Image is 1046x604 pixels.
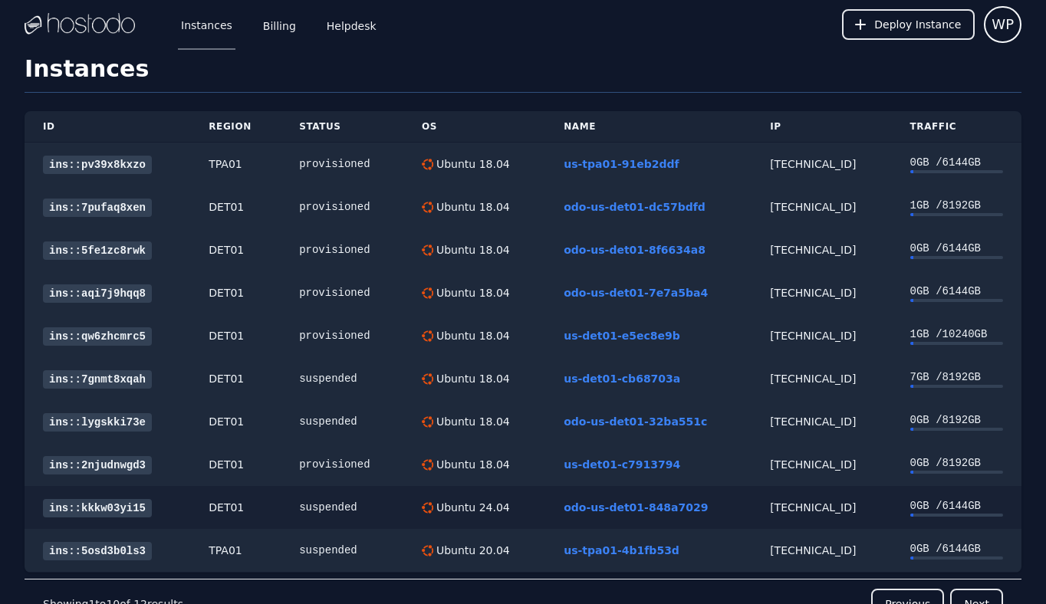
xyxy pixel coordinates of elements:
div: [TECHNICAL_ID] [770,543,873,558]
a: ins::aqi7j9hqq8 [43,284,152,303]
img: Ubuntu 18.04 [422,159,433,170]
div: 1 GB / 10240 GB [910,327,1003,342]
div: 0 GB / 6144 GB [910,541,1003,556]
div: DET01 [209,285,262,300]
div: [TECHNICAL_ID] [770,414,873,429]
div: Ubuntu 18.04 [433,199,510,215]
a: ins::pv39x8kxzo [43,156,152,174]
div: [TECHNICAL_ID] [770,199,873,215]
th: Traffic [892,111,1021,143]
div: 0 GB / 6144 GB [910,498,1003,514]
a: us-det01-cb68703a [564,373,680,385]
img: Ubuntu 18.04 [422,459,433,471]
span: Deploy Instance [874,17,961,32]
div: provisioned [299,285,385,300]
img: Ubuntu 24.04 [422,502,433,514]
img: Ubuntu 18.04 [422,416,433,428]
img: Ubuntu 18.04 [422,245,433,256]
div: [TECHNICAL_ID] [770,242,873,258]
th: Name [545,111,752,143]
th: ID [25,111,190,143]
a: us-tpa01-4b1fb53d [564,544,679,556]
a: odo-us-det01-32ba551c [564,415,707,428]
div: provisioned [299,328,385,343]
div: Ubuntu 18.04 [433,457,510,472]
div: [TECHNICAL_ID] [770,156,873,172]
div: provisioned [299,199,385,215]
div: provisioned [299,242,385,258]
div: 1 GB / 8192 GB [910,198,1003,213]
div: DET01 [209,328,262,343]
div: suspended [299,414,385,429]
span: WP [992,14,1014,35]
a: odo-us-det01-848a7029 [564,501,708,514]
a: us-det01-e5ec8e9b [564,330,680,342]
div: suspended [299,371,385,386]
div: Ubuntu 18.04 [433,156,510,172]
a: ins::kkkw03yi15 [43,499,152,517]
div: 0 GB / 6144 GB [910,155,1003,170]
div: suspended [299,543,385,558]
div: Ubuntu 18.04 [433,414,510,429]
a: odo-us-det01-dc57bdfd [564,201,706,213]
a: odo-us-det01-7e7a5ba4 [564,287,708,299]
div: TPA01 [209,543,262,558]
img: Logo [25,13,135,36]
th: Region [190,111,281,143]
a: us-det01-c7913794 [564,458,680,471]
a: ins::5osd3b0ls3 [43,542,152,560]
div: Ubuntu 24.04 [433,500,510,515]
div: 0 GB / 8192 GB [910,455,1003,471]
div: DET01 [209,500,262,515]
div: Ubuntu 18.04 [433,285,510,300]
a: us-tpa01-91eb2ddf [564,158,679,170]
div: TPA01 [209,156,262,172]
div: 0 GB / 8192 GB [910,412,1003,428]
a: ins::7pufaq8xen [43,199,152,217]
img: Ubuntu 18.04 [422,202,433,213]
div: DET01 [209,414,262,429]
a: ins::qw6zhcmrc5 [43,327,152,346]
a: ins::5fe1zc8rwk [43,241,152,260]
div: Ubuntu 18.04 [433,371,510,386]
div: provisioned [299,457,385,472]
div: DET01 [209,457,262,472]
div: 0 GB / 6144 GB [910,284,1003,299]
div: [TECHNICAL_ID] [770,285,873,300]
a: ins::7gnmt8xqah [43,370,152,389]
button: Deploy Instance [842,9,975,40]
a: ins::2njudnwgd3 [43,456,152,474]
img: Ubuntu 18.04 [422,373,433,385]
div: suspended [299,500,385,515]
div: [TECHNICAL_ID] [770,457,873,472]
th: IP [752,111,891,143]
div: Ubuntu 20.04 [433,543,510,558]
img: Ubuntu 18.04 [422,287,433,299]
div: DET01 [209,242,262,258]
a: ins::lygskki73e [43,413,152,432]
h1: Instances [25,55,1021,93]
div: 7 GB / 8192 GB [910,369,1003,385]
div: DET01 [209,199,262,215]
img: Ubuntu 20.04 [422,545,433,556]
button: User menu [984,6,1021,43]
div: [TECHNICAL_ID] [770,328,873,343]
div: 0 GB / 6144 GB [910,241,1003,256]
div: Ubuntu 18.04 [433,328,510,343]
img: Ubuntu 18.04 [422,330,433,342]
div: [TECHNICAL_ID] [770,500,873,515]
a: odo-us-det01-8f6634a8 [564,244,706,256]
th: Status [281,111,403,143]
div: provisioned [299,156,385,172]
div: Ubuntu 18.04 [433,242,510,258]
div: [TECHNICAL_ID] [770,371,873,386]
div: DET01 [209,371,262,386]
th: OS [403,111,545,143]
